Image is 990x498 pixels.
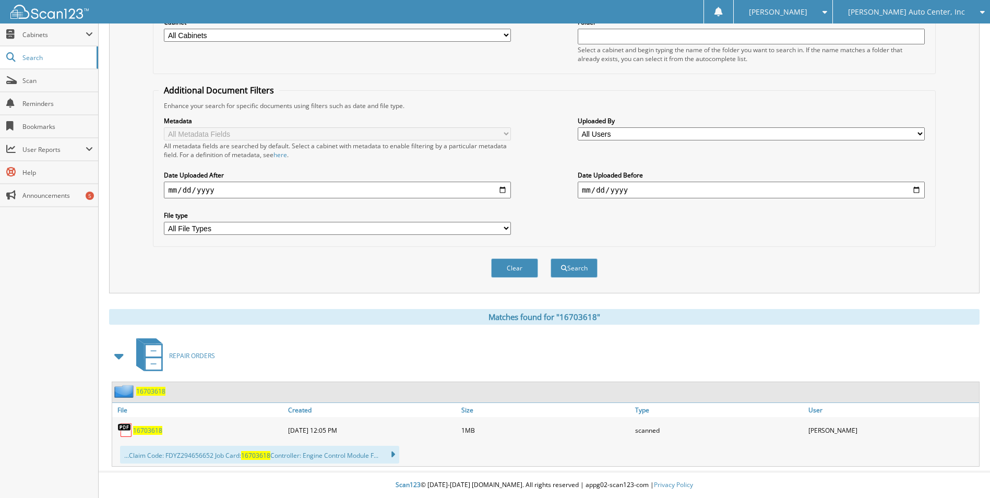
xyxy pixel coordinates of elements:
span: Reminders [22,99,93,108]
a: User [806,403,979,417]
label: File type [164,211,511,220]
span: [PERSON_NAME] Auto Center, Inc [848,9,965,15]
a: REPAIR ORDERS [130,335,215,376]
a: 16703618 [136,387,165,396]
legend: Additional Document Filters [159,85,279,96]
img: folder2.png [114,385,136,398]
a: File [112,403,285,417]
label: Uploaded By [578,116,925,125]
span: [PERSON_NAME] [749,9,807,15]
span: Scan123 [396,480,421,489]
div: [PERSON_NAME] [806,420,979,441]
div: Matches found for "16703618" [109,309,980,325]
span: Help [22,168,93,177]
label: Date Uploaded Before [578,171,925,180]
label: Metadata [164,116,511,125]
div: 1MB [459,420,632,441]
input: end [578,182,925,198]
label: Date Uploaded After [164,171,511,180]
span: Cabinets [22,30,86,39]
span: 16703618 [241,451,270,460]
a: Created [285,403,459,417]
span: Announcements [22,191,93,200]
span: Search [22,53,91,62]
a: 16703618 [133,426,162,435]
div: All metadata fields are searched by default. Select a cabinet with metadata to enable filtering b... [164,141,511,159]
a: Type [633,403,806,417]
input: start [164,182,511,198]
span: Bookmarks [22,122,93,131]
div: scanned [633,420,806,441]
a: Size [459,403,632,417]
span: User Reports [22,145,86,154]
button: Search [551,258,598,278]
a: Privacy Policy [654,480,693,489]
div: © [DATE]-[DATE] [DOMAIN_NAME]. All rights reserved | appg02-scan123-com | [99,472,990,498]
span: Scan [22,76,93,85]
div: 5 [86,192,94,200]
img: PDF.png [117,422,133,438]
div: ...Claim Code: FDYZ294656652 Job Card: Controller: Engine Control Module F... [120,446,399,464]
a: here [273,150,287,159]
div: Enhance your search for specific documents using filters such as date and file type. [159,101,929,110]
div: Select a cabinet and begin typing the name of the folder you want to search in. If the name match... [578,45,925,63]
img: scan123-logo-white.svg [10,5,89,19]
span: REPAIR ORDERS [169,351,215,360]
button: Clear [491,258,538,278]
div: [DATE] 12:05 PM [285,420,459,441]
